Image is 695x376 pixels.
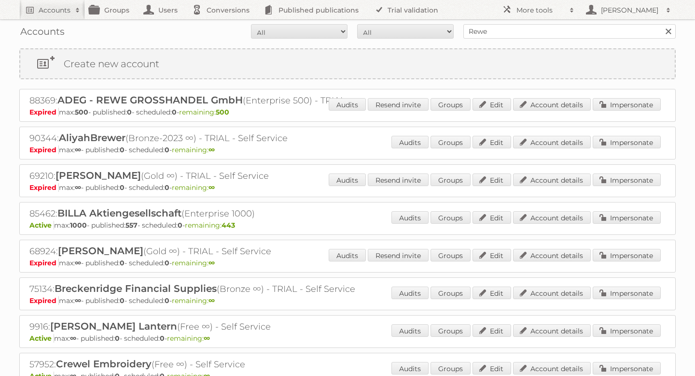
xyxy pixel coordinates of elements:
a: Groups [431,324,471,337]
strong: ∞ [75,259,81,267]
span: remaining: [172,183,215,192]
h2: 75134: (Bronze ∞) - TRIAL - Self Service [29,283,367,295]
a: Impersonate [593,324,661,337]
strong: 0 [160,334,165,343]
a: Edit [473,98,511,111]
a: Edit [473,324,511,337]
strong: 0 [165,183,169,192]
a: Edit [473,287,511,299]
a: Audits [391,287,429,299]
strong: ∞ [208,145,215,154]
a: Resend invite [368,174,429,186]
a: Account details [513,98,591,111]
a: Groups [431,249,471,261]
span: [PERSON_NAME] [56,170,141,181]
strong: 500 [75,108,88,116]
span: Expired [29,183,59,192]
a: Account details [513,136,591,148]
a: Edit [473,211,511,224]
strong: 0 [120,259,125,267]
strong: 0 [127,108,132,116]
a: Groups [431,287,471,299]
p: max: - published: - scheduled: - [29,108,666,116]
a: Resend invite [368,249,429,261]
a: Edit [473,362,511,375]
span: AliyahBrewer [59,132,125,144]
span: BILLA Aktiengesellschaft [57,207,181,219]
span: remaining: [172,259,215,267]
span: remaining: [167,334,210,343]
strong: 0 [120,183,125,192]
span: [PERSON_NAME] Lantern [50,320,177,332]
h2: 85462: (Enterprise 1000) [29,207,367,220]
h2: 9916: (Free ∞) - Self Service [29,320,367,333]
a: Account details [513,287,591,299]
span: ADEG - REWE GROSSHANDEL GmbH [57,94,243,106]
a: Impersonate [593,249,661,261]
p: max: - published: - scheduled: - [29,259,666,267]
span: Crewel Embroidery [56,358,152,370]
strong: ∞ [208,183,215,192]
strong: 0 [115,334,120,343]
strong: ∞ [75,296,81,305]
a: Resend invite [368,98,429,111]
a: Create new account [20,49,675,78]
strong: ∞ [208,296,215,305]
span: Breckenridge Financial Supplies [55,283,217,294]
p: max: - published: - scheduled: - [29,145,666,154]
a: Impersonate [593,287,661,299]
a: Audits [391,362,429,375]
span: remaining: [179,108,229,116]
a: Audits [329,249,366,261]
strong: 500 [216,108,229,116]
span: [PERSON_NAME] [58,245,143,257]
a: Groups [431,174,471,186]
p: max: - published: - scheduled: - [29,183,666,192]
h2: 68924: (Gold ∞) - TRIAL - Self Service [29,245,367,258]
span: remaining: [172,145,215,154]
a: Impersonate [593,211,661,224]
strong: 443 [222,221,235,230]
h2: [PERSON_NAME] [598,5,661,15]
a: Account details [513,324,591,337]
span: Expired [29,259,59,267]
a: Audits [391,324,429,337]
a: Groups [431,136,471,148]
strong: 0 [165,145,169,154]
h2: 69210: (Gold ∞) - TRIAL - Self Service [29,170,367,182]
a: Account details [513,211,591,224]
h2: 88369: (Enterprise 500) - TRIAL [29,94,367,107]
strong: 0 [165,259,169,267]
a: Audits [391,211,429,224]
a: Impersonate [593,98,661,111]
strong: 557 [125,221,138,230]
a: Groups [431,211,471,224]
a: Account details [513,249,591,261]
span: Active [29,334,54,343]
a: Groups [431,362,471,375]
span: remaining: [185,221,235,230]
span: Expired [29,108,59,116]
a: Edit [473,136,511,148]
strong: 0 [165,296,169,305]
a: Audits [329,98,366,111]
strong: 0 [172,108,177,116]
strong: 1000 [70,221,87,230]
a: Audits [391,136,429,148]
p: max: - published: - scheduled: - [29,296,666,305]
p: max: - published: - scheduled: - [29,221,666,230]
strong: ∞ [204,334,210,343]
strong: 0 [120,145,125,154]
span: remaining: [172,296,215,305]
strong: ∞ [70,334,76,343]
a: Impersonate [593,362,661,375]
span: Expired [29,145,59,154]
a: Account details [513,174,591,186]
a: Impersonate [593,174,661,186]
p: max: - published: - scheduled: - [29,334,666,343]
h2: 57952: (Free ∞) - Self Service [29,358,367,371]
h2: 90344: (Bronze-2023 ∞) - TRIAL - Self Service [29,132,367,145]
strong: ∞ [75,145,81,154]
strong: ∞ [208,259,215,267]
h2: More tools [516,5,565,15]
